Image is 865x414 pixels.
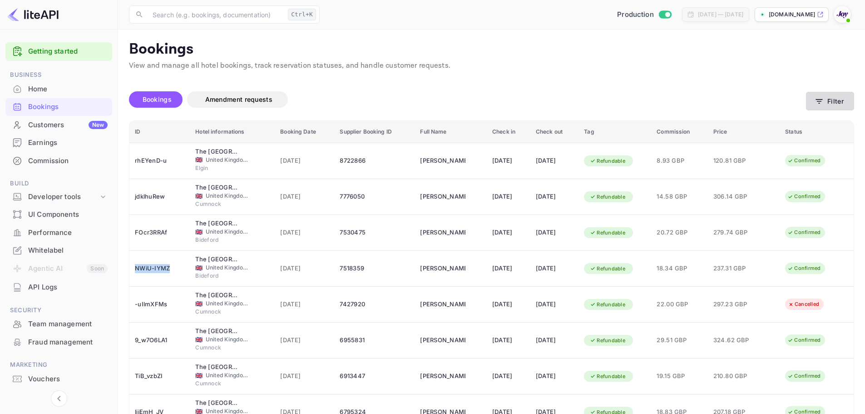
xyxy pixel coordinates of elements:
span: [DATE] [280,299,329,309]
div: The Royal Hotel [195,183,241,192]
input: Search (e.g. bookings, documentation) [147,5,284,24]
div: The Royal Hotel [195,399,241,408]
span: Bideford [195,272,241,280]
div: [DATE] — [DATE] [698,10,743,19]
a: Performance [5,224,112,241]
div: 7427920 [340,297,409,312]
div: The Royal Hotel Elgin [195,147,241,156]
th: Status [780,121,854,143]
span: Business [5,70,112,80]
a: Home [5,80,112,97]
p: View and manage all hotel bookings, track reservation statuses, and handle customer requests. [129,60,854,71]
span: [DATE] [280,371,329,381]
a: API Logs [5,279,112,295]
span: 120.81 GBP [713,156,759,166]
div: Developer tools [28,192,99,202]
th: ID [129,121,190,143]
div: Fraud management [28,337,108,348]
div: New [89,121,108,129]
span: Cumnock [195,344,241,352]
span: United Kingdom of [GEOGRAPHIC_DATA] and [GEOGRAPHIC_DATA] [206,192,251,200]
div: Home [5,80,112,98]
a: Commission [5,152,112,169]
th: Commission [651,121,707,143]
th: Price [708,121,780,143]
div: Whitelabel [28,245,108,256]
div: API Logs [28,282,108,293]
img: With Joy [835,7,850,22]
div: Developer tools [5,189,112,205]
div: jdklhuRew [135,190,184,204]
a: Whitelabel [5,242,112,259]
th: Tag [578,121,651,143]
th: Full Name [415,121,487,143]
div: 6955831 [340,333,409,348]
div: Confirmed [781,191,826,202]
span: United Kingdom of [GEOGRAPHIC_DATA] and [GEOGRAPHIC_DATA] [206,228,251,236]
span: 29.51 GBP [657,335,702,345]
span: 297.23 GBP [713,299,759,309]
div: Performance [28,228,108,238]
span: [DATE] [280,264,329,274]
div: TiB_vzbZI [135,369,184,384]
span: 18.34 GBP [657,264,702,274]
th: Supplier Booking ID [334,121,415,143]
div: Valerie Munro [420,333,465,348]
div: Earnings [5,134,112,152]
span: United Kingdom of Great Britain and Northern Ireland [195,157,203,163]
span: Bideford [195,236,241,244]
div: Ctrl+K [288,9,316,20]
span: United Kingdom of [GEOGRAPHIC_DATA] and [GEOGRAPHIC_DATA] [206,156,251,164]
div: 8722866 [340,154,409,168]
div: [DATE] [536,190,573,204]
div: Confirmed [781,334,826,346]
div: [DATE] [536,154,573,168]
span: United Kingdom of [GEOGRAPHIC_DATA] and [GEOGRAPHIC_DATA] [206,371,251,379]
div: Emma Mackenzie [420,190,465,204]
div: [DATE] [536,369,573,384]
a: UI Components [5,206,112,223]
div: rhEYenD-u [135,154,184,168]
span: 22.00 GBP [657,299,702,309]
div: Luke Mackay [420,369,465,384]
span: United Kingdom of [GEOGRAPHIC_DATA] and [GEOGRAPHIC_DATA] [206,264,251,272]
span: 20.72 GBP [657,228,702,238]
button: Filter [806,92,854,110]
div: 7530475 [340,225,409,240]
button: Collapse navigation [51,390,67,407]
span: [DATE] [280,192,329,202]
a: Bookings [5,98,112,115]
div: 6913447 [340,369,409,384]
div: Vouchers [28,374,108,384]
div: account-settings tabs [129,91,806,108]
div: Team management [28,319,108,329]
div: [DATE] [492,369,525,384]
span: Build [5,179,112,189]
div: Commission [28,156,108,166]
img: LiteAPI logo [7,7,59,22]
span: United Kingdom of Great Britain and Northern Ireland [195,373,203,379]
div: CustomersNew [5,116,112,134]
div: [DATE] [492,154,525,168]
span: Production [617,10,654,20]
a: Vouchers [5,370,112,387]
span: 324.62 GBP [713,335,759,345]
span: 210.80 GBP [713,371,759,381]
div: Confirmed [781,263,826,274]
div: Refundable [584,191,631,203]
p: Bookings [129,40,854,59]
span: [DATE] [280,156,329,166]
span: United Kingdom of [GEOGRAPHIC_DATA] and [GEOGRAPHIC_DATA] [206,335,251,344]
span: Amendment requests [205,95,272,103]
div: Stephen Walton [420,225,465,240]
span: United Kingdom of Great Britain and Northern Ireland [195,301,203,307]
div: 7518359 [340,261,409,276]
th: Check in [487,121,530,143]
span: Security [5,305,112,315]
div: Lindsey Marchant [420,297,465,312]
span: 279.74 GBP [713,228,759,238]
div: Refundable [584,371,631,382]
span: [DATE] [280,228,329,238]
p: [DOMAIN_NAME] [769,10,815,19]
